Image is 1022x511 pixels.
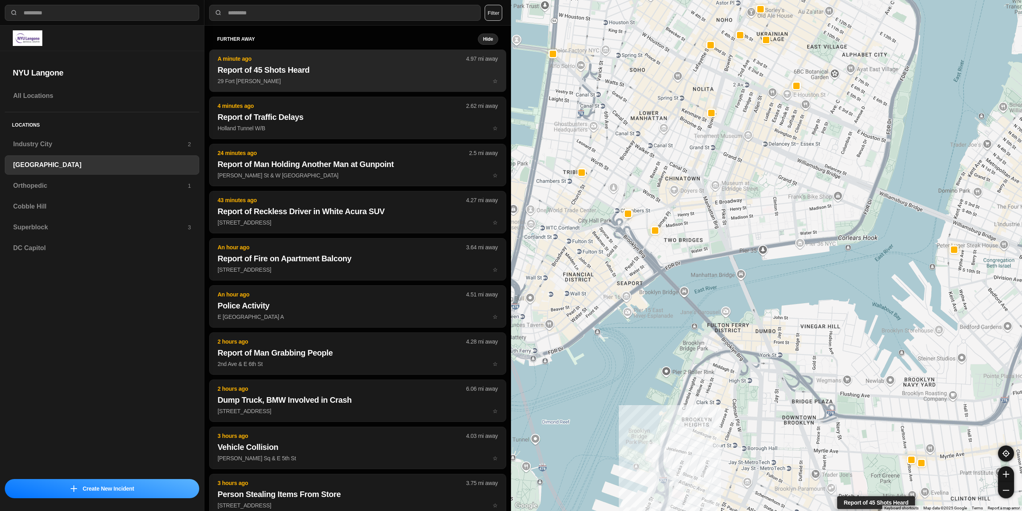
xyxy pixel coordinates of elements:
h2: Report of 45 Shots Heard [218,64,498,76]
p: 3 hours ago [218,479,466,487]
p: 2 [188,140,191,148]
button: recenter [998,445,1014,461]
img: logo [13,30,42,46]
p: 3 hours ago [218,432,466,440]
p: [STREET_ADDRESS] [218,407,498,415]
span: star [493,172,498,179]
small: Hide [483,36,493,42]
img: search [214,9,222,17]
button: An hour ago3.64 mi awayReport of Fire on Apartment Balcony[STREET_ADDRESS]star [209,238,506,280]
span: star [493,408,498,414]
p: 2nd Ave & E 6th St [218,360,498,368]
div: Report of 45 Shots Heard [837,496,915,509]
p: 2 hours ago [218,385,466,393]
a: Terms (opens in new tab) [972,506,983,510]
button: Hide [478,34,498,45]
button: 2 hours ago4.28 mi awayReport of Man Grabbing People2nd Ave & E 6th Ststar [209,332,506,375]
p: 4 minutes ago [218,102,466,110]
h3: Orthopedic [13,181,188,191]
a: DC Capitol [5,239,199,258]
p: [STREET_ADDRESS] [218,219,498,227]
p: E [GEOGRAPHIC_DATA] A [218,313,498,321]
h3: Industry City [13,139,188,149]
p: 2 hours ago [218,338,466,346]
span: star [493,266,498,273]
h2: Report of Man Holding Another Man at Gunpoint [218,159,498,170]
p: [PERSON_NAME] St & W [GEOGRAPHIC_DATA] [218,171,498,179]
a: An hour ago4.51 mi awayPolice ActivityE [GEOGRAPHIC_DATA] Astar [209,313,506,320]
button: Keyboard shortcuts [884,505,919,511]
h2: Report of Fire on Apartment Balcony [218,253,498,264]
p: A minute ago [218,55,466,63]
span: star [493,502,498,509]
span: star [493,78,498,84]
a: 24 minutes ago2.5 mi awayReport of Man Holding Another Man at Gunpoint[PERSON_NAME] St & W [GEOGR... [209,172,506,179]
h3: Cobble Hill [13,202,191,211]
button: 2 hours ago6.06 mi awayDump Truck, BMW Involved in Crash[STREET_ADDRESS]star [209,380,506,422]
button: An hour ago4.51 mi awayPolice ActivityE [GEOGRAPHIC_DATA] Astar [209,285,506,328]
a: 2 hours ago4.28 mi awayReport of Man Grabbing People2nd Ave & E 6th Ststar [209,360,506,367]
p: 24 minutes ago [218,149,469,157]
button: 24 minutes ago2.5 mi awayReport of Man Holding Another Man at Gunpoint[PERSON_NAME] St & W [GEOGR... [209,144,506,186]
a: 43 minutes ago4.27 mi awayReport of Reckless Driver in White Acura SUV[STREET_ADDRESS]star [209,219,506,226]
h2: Person Stealing Items From Store [218,489,498,500]
button: 4 minutes ago2.62 mi awayReport of Traffic DelaysHolland Tunnel W/Bstar [209,97,506,139]
button: 3 hours ago4.03 mi awayVehicle Collision[PERSON_NAME] Sq & E 5th Ststar [209,427,506,469]
p: 1 [188,182,191,190]
p: Holland Tunnel W/B [218,124,498,132]
a: 3 hours ago4.03 mi awayVehicle Collision[PERSON_NAME] Sq & E 5th Ststar [209,455,506,461]
span: Map data ©2025 Google [923,506,967,510]
h5: Locations [5,112,199,135]
h2: Report of Reckless Driver in White Acura SUV [218,206,498,217]
a: Report a map error [988,506,1020,510]
p: An hour ago [218,243,466,251]
img: zoom-out [1003,487,1009,493]
span: star [493,125,498,131]
img: Google [513,501,539,511]
span: star [493,361,498,367]
p: [STREET_ADDRESS] [218,501,498,509]
h2: Report of Traffic Delays [218,111,498,123]
p: 2.5 mi away [469,149,498,157]
p: 6.06 mi away [466,385,498,393]
p: 4.97 mi away [466,55,498,63]
p: 29 Fort [PERSON_NAME] [218,77,498,85]
p: An hour ago [218,290,466,298]
img: icon [71,485,77,492]
p: [PERSON_NAME] Sq & E 5th St [218,454,498,462]
h3: [GEOGRAPHIC_DATA] [13,160,191,170]
h2: Dump Truck, BMW Involved in Crash [218,394,498,406]
h2: Vehicle Collision [218,441,498,453]
p: Create New Incident [83,485,134,493]
p: 4.03 mi away [466,432,498,440]
p: 4.27 mi away [466,196,498,204]
h5: further away [217,36,478,42]
p: 3.75 mi away [466,479,498,487]
h2: NYU Langone [13,67,191,78]
p: [STREET_ADDRESS] [218,266,498,274]
img: recenter [1002,450,1010,457]
a: Cobble Hill [5,197,199,216]
p: 3.64 mi away [466,243,498,251]
span: star [493,314,498,320]
button: zoom-out [998,482,1014,498]
a: A minute ago4.97 mi awayReport of 45 Shots Heard29 Fort [PERSON_NAME]star [209,78,506,84]
h3: All Locations [13,91,191,101]
a: 4 minutes ago2.62 mi awayReport of Traffic DelaysHolland Tunnel W/Bstar [209,125,506,131]
h3: Superblock [13,223,188,232]
a: 2 hours ago6.06 mi awayDump Truck, BMW Involved in Crash[STREET_ADDRESS]star [209,408,506,414]
h2: Police Activity [218,300,498,311]
p: 4.28 mi away [466,338,498,346]
button: iconCreate New Incident [5,479,199,498]
button: Filter [485,5,502,21]
a: Industry City2 [5,135,199,154]
h2: Report of Man Grabbing People [218,347,498,358]
img: zoom-in [1003,471,1009,477]
p: 3 [188,223,191,231]
a: Orthopedic1 [5,176,199,195]
a: [GEOGRAPHIC_DATA] [5,155,199,175]
p: 43 minutes ago [218,196,466,204]
button: A minute ago4.97 mi awayReport of 45 Shots Heard29 Fort [PERSON_NAME]star [209,50,506,92]
a: All Locations [5,86,199,105]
